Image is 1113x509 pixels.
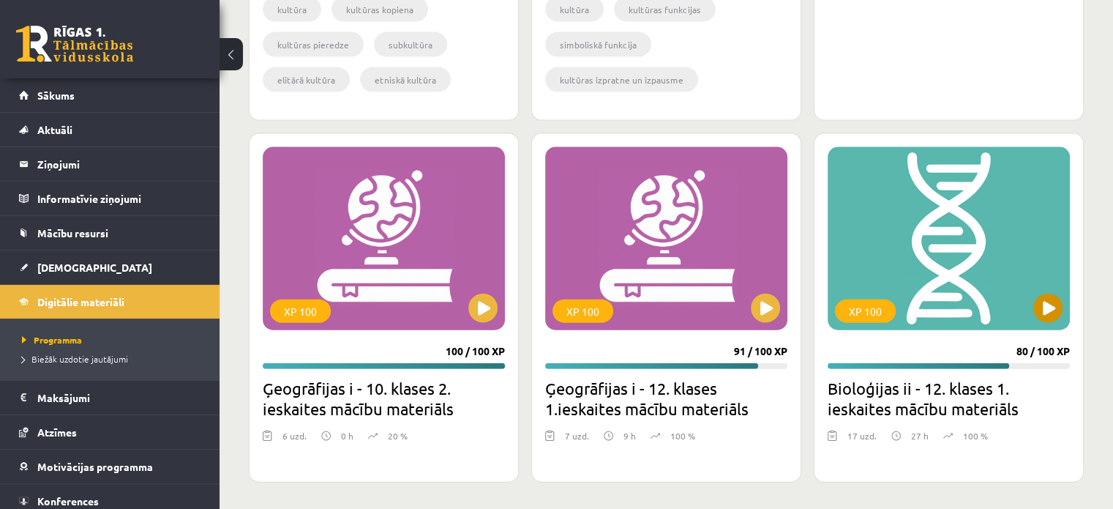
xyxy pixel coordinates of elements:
[16,26,133,62] a: Rīgas 1. Tālmācības vidusskola
[37,381,201,415] legend: Maksājumi
[670,429,695,442] p: 100 %
[37,261,152,274] span: [DEMOGRAPHIC_DATA]
[37,226,108,239] span: Mācību resursi
[360,67,451,92] li: etniskā kultūra
[22,352,205,365] a: Biežāk uzdotie jautājumi
[37,494,99,508] span: Konferences
[37,89,75,102] span: Sākums
[835,300,896,323] div: XP 100
[545,67,698,92] li: kultūras izpratne un izpausme
[374,32,447,57] li: subkultūra
[282,429,307,451] div: 6 uzd.
[37,182,201,215] legend: Informatīvie ziņojumi
[911,429,929,442] p: 27 h
[19,450,201,483] a: Motivācijas programma
[341,429,353,442] p: 0 h
[388,429,408,442] p: 20 %
[545,378,787,419] h2: Ģeogrāfijas i - 12. klases 1.ieskaites mācību materiāls
[22,353,128,365] span: Biežāk uzdotie jautājumi
[22,333,205,346] a: Programma
[19,147,201,181] a: Ziņojumi
[37,460,153,473] span: Motivācijas programma
[37,147,201,181] legend: Ziņojumi
[263,32,364,57] li: kultūras pieredze
[565,429,589,451] div: 7 uzd.
[545,32,651,57] li: simboliskā funkcija
[552,300,613,323] div: XP 100
[19,113,201,146] a: Aktuāli
[963,429,988,442] p: 100 %
[37,426,77,439] span: Atzīmes
[19,250,201,284] a: [DEMOGRAPHIC_DATA]
[22,334,82,346] span: Programma
[19,216,201,250] a: Mācību resursi
[263,378,505,419] h2: Ģeogrāfijas i - 10. klases 2. ieskaites mācību materiāls
[847,429,877,451] div: 17 uzd.
[19,415,201,449] a: Atzīmes
[828,378,1070,419] h2: Bioloģijas ii - 12. klases 1. ieskaites mācību materiāls
[19,285,201,319] a: Digitālie materiāli
[623,429,636,442] p: 9 h
[19,78,201,112] a: Sākums
[19,182,201,215] a: Informatīvie ziņojumi
[19,381,201,415] a: Maksājumi
[263,67,350,92] li: elitārā kultūra
[37,123,72,136] span: Aktuāli
[37,295,124,308] span: Digitālie materiāli
[270,300,331,323] div: XP 100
